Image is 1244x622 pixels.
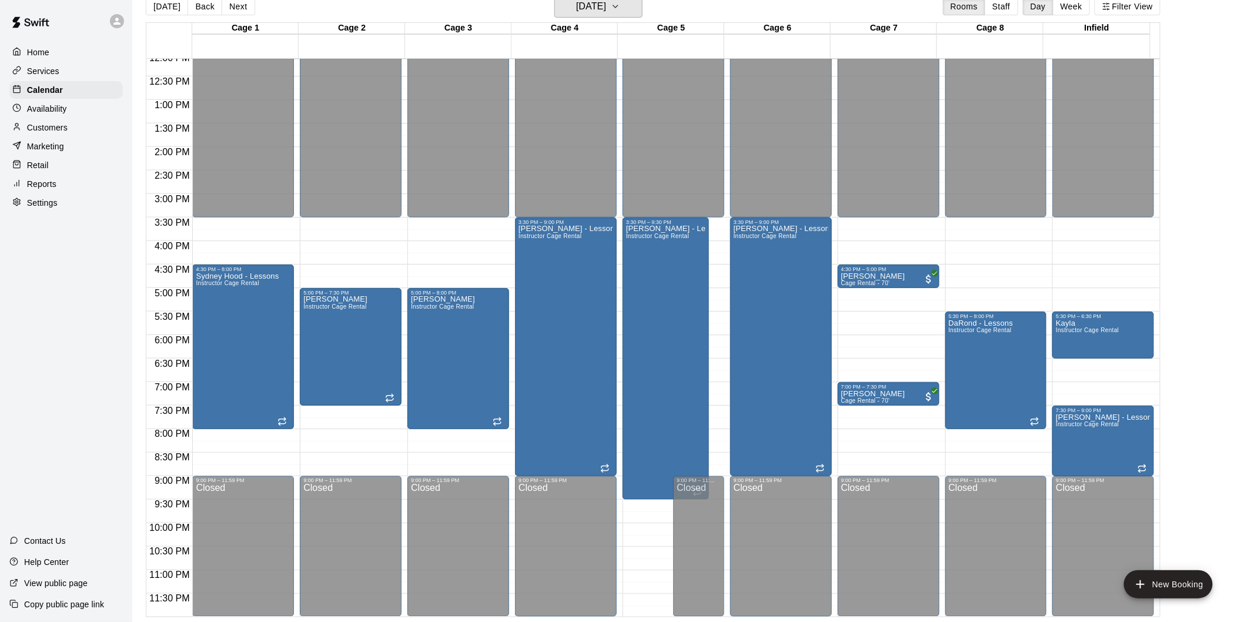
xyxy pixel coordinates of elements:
[724,23,831,34] div: Cage 6
[411,290,506,296] div: 5:00 PM – 8:00 PM
[949,313,1044,319] div: 5:30 PM – 8:00 PM
[27,141,64,152] p: Marketing
[838,476,939,617] div: 9:00 PM – 11:59 PM: Closed
[677,484,720,621] div: Closed
[196,280,259,286] span: Instructor Cage Rental
[196,266,290,272] div: 4:30 PM – 8:00 PM
[838,265,939,288] div: 4:30 PM – 5:00 PM: Adam Schifferdecker
[146,76,192,86] span: 12:30 PM
[493,417,502,426] span: Recurring event
[27,178,56,190] p: Reports
[152,359,193,369] span: 6:30 PM
[24,535,66,547] p: Contact Us
[411,478,506,484] div: 9:00 PM – 11:59 PM
[1052,406,1154,476] div: 7:30 PM – 9:00 PM: Alison - Lessons
[152,147,193,157] span: 2:00 PM
[146,594,192,604] span: 11:30 PM
[146,547,192,557] span: 10:30 PM
[146,570,192,580] span: 11:00 PM
[152,170,193,180] span: 2:30 PM
[152,241,193,251] span: 4:00 PM
[511,23,618,34] div: Cage 4
[24,577,88,589] p: View public page
[299,23,405,34] div: Cage 2
[152,218,193,228] span: 3:30 PM
[277,417,287,426] span: Recurring event
[730,218,832,476] div: 3:30 PM – 9:00 PM: Madalyn Bone - Lessons
[945,476,1047,617] div: 9:00 PM – 11:59 PM: Closed
[1056,327,1119,333] span: Instructor Cage Rental
[841,384,936,390] div: 7:00 PM – 7:30 PM
[152,335,193,345] span: 6:00 PM
[734,478,828,484] div: 9:00 PM – 11:59 PM
[9,44,123,61] a: Home
[600,464,610,473] span: Recurring event
[407,288,509,429] div: 5:00 PM – 8:00 PM: Allison
[9,100,123,118] a: Availability
[152,194,193,204] span: 3:00 PM
[831,23,937,34] div: Cage 7
[24,598,104,610] p: Copy public page link
[1030,417,1039,426] span: Recurring event
[923,273,935,285] span: All customers have paid
[519,219,613,225] div: 3:30 PM – 9:00 PM
[303,484,398,621] div: Closed
[945,312,1047,429] div: 5:30 PM – 8:00 PM: DaRond - Lessons
[407,476,509,617] div: 9:00 PM – 11:59 PM: Closed
[152,476,193,486] span: 9:00 PM
[192,265,294,429] div: 4:30 PM – 8:00 PM: Sydney Hood - Lessons
[618,23,724,34] div: Cage 5
[841,397,890,404] span: Cage Rental - 70'
[196,484,290,621] div: Closed
[519,233,581,239] span: Instructor Cage Rental
[9,175,123,193] a: Reports
[303,290,398,296] div: 5:00 PM – 7:30 PM
[1056,407,1151,413] div: 7:30 PM – 9:00 PM
[841,266,936,272] div: 4:30 PM – 5:00 PM
[1138,464,1147,473] span: Recurring event
[626,219,705,225] div: 3:30 PM – 9:30 PM
[841,484,936,621] div: Closed
[9,81,123,99] a: Calendar
[24,556,69,568] p: Help Center
[27,197,58,209] p: Settings
[949,327,1012,333] span: Instructor Cage Rental
[519,484,613,621] div: Closed
[519,478,613,484] div: 9:00 PM – 11:59 PM
[734,219,828,225] div: 3:30 PM – 9:00 PM
[152,453,193,463] span: 8:30 PM
[937,23,1044,34] div: Cage 8
[1056,421,1119,427] span: Instructor Cage Rental
[730,476,832,617] div: 9:00 PM – 11:59 PM: Closed
[841,478,936,484] div: 9:00 PM – 11:59 PM
[9,156,123,174] a: Retail
[1052,476,1154,617] div: 9:00 PM – 11:59 PM: Closed
[152,123,193,133] span: 1:30 PM
[405,23,511,34] div: Cage 3
[152,100,193,110] span: 1:00 PM
[152,288,193,298] span: 5:00 PM
[949,478,1044,484] div: 9:00 PM – 11:59 PM
[152,265,193,275] span: 4:30 PM
[300,288,402,406] div: 5:00 PM – 7:30 PM: Alissa
[1056,484,1151,621] div: Closed
[9,138,123,155] a: Marketing
[1044,23,1150,34] div: Infield
[9,119,123,136] div: Customers
[27,122,68,133] p: Customers
[385,393,394,403] span: Recurring event
[152,382,193,392] span: 7:00 PM
[152,429,193,439] span: 8:00 PM
[677,478,720,484] div: 9:00 PM – 11:59 PM
[1056,313,1151,319] div: 5:30 PM – 6:30 PM
[27,159,49,171] p: Retail
[411,484,506,621] div: Closed
[9,194,123,212] a: Settings
[192,476,294,617] div: 9:00 PM – 11:59 PM: Closed
[838,382,939,406] div: 7:00 PM – 7:30 PM: Adam Schifferdecker
[192,23,299,34] div: Cage 1
[152,406,193,416] span: 7:30 PM
[303,303,366,310] span: Instructor Cage Rental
